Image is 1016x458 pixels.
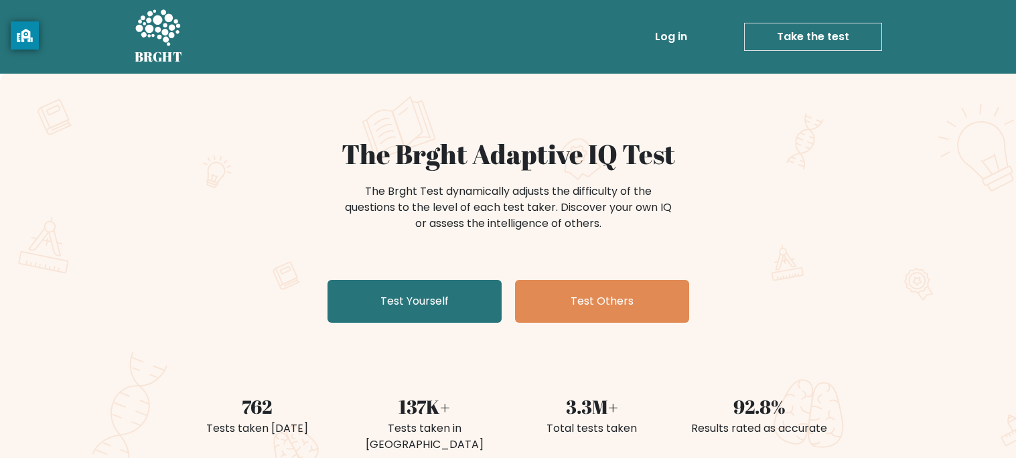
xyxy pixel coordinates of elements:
h1: The Brght Adaptive IQ Test [182,138,835,170]
div: Tests taken in [GEOGRAPHIC_DATA] [349,421,500,453]
div: 92.8% [684,392,835,421]
h5: BRGHT [135,49,183,65]
div: 3.3M+ [516,392,668,421]
div: Results rated as accurate [684,421,835,437]
a: Log in [650,23,693,50]
button: privacy banner [11,21,39,50]
a: Test Yourself [328,280,502,323]
div: 137K+ [349,392,500,421]
div: The Brght Test dynamically adjusts the difficulty of the questions to the level of each test take... [341,183,676,232]
div: Total tests taken [516,421,668,437]
div: Tests taken [DATE] [182,421,333,437]
a: Test Others [515,280,689,323]
a: BRGHT [135,5,183,68]
a: Take the test [744,23,882,51]
div: 762 [182,392,333,421]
